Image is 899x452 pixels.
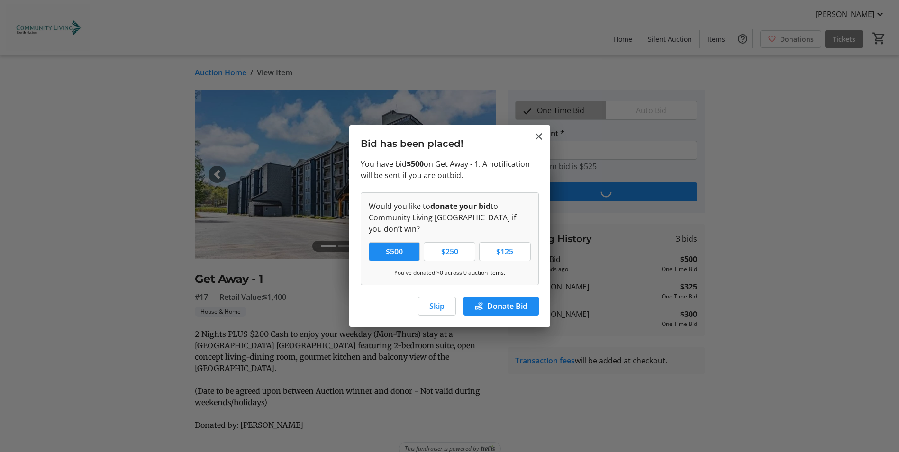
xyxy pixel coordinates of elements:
[380,246,409,257] span: $500
[369,200,531,235] p: Would you like to to Community Living [GEOGRAPHIC_DATA] if you don’t win?
[418,297,456,316] button: Skip
[430,201,490,211] strong: donate your bid
[436,246,464,257] span: $250
[361,158,539,181] p: You have bid on Get Away - 1. A notification will be sent if you are outbid.
[533,131,545,142] button: Close
[429,300,445,312] span: Skip
[490,246,519,257] span: $125
[487,300,527,312] span: Donate Bid
[407,159,424,169] strong: $500
[463,297,539,316] button: Donate Bid
[349,125,550,158] h3: Bid has been placed!
[369,269,531,277] p: You've donated $0 across 0 auction items.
